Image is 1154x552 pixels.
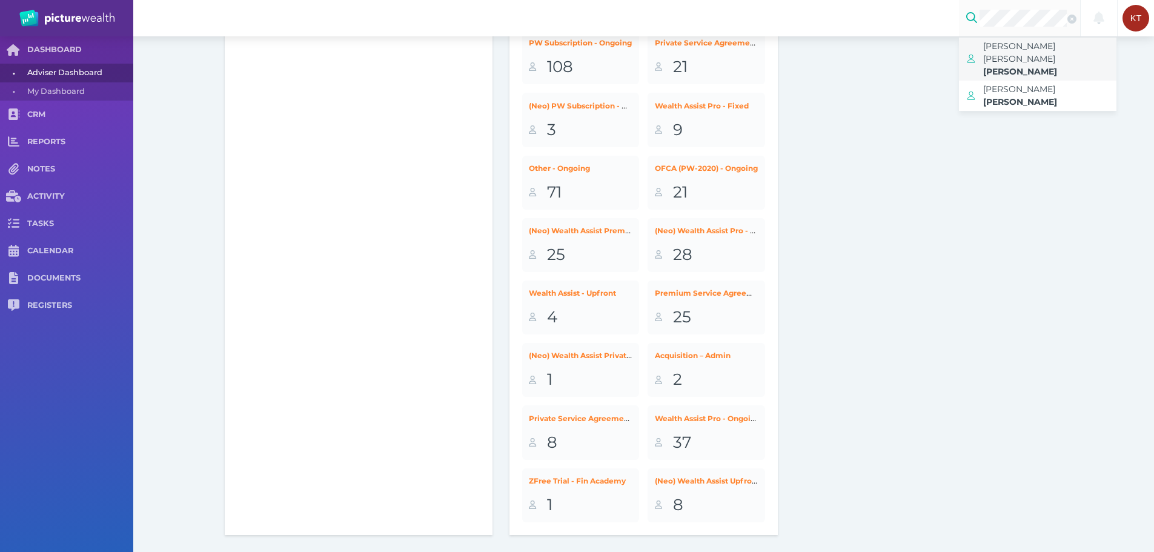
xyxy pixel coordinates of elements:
a: (Neo) Wealth Assist Pro - Ongoing28 [648,218,764,272]
div: 8 [673,495,758,516]
span: Wealth Assist Pro - Ongoing [655,413,760,424]
span: Wealth Assist Pro - Fixed [655,101,749,110]
a: PW Subscription - Ongoing108 [522,30,639,84]
button: Clear [1067,13,1076,23]
span: [PERSON_NAME] [983,84,1055,95]
span: Premium Service Agreement - Fixed [655,287,795,298]
span: Wealth Assist - Upfront [529,288,616,298]
span: [PERSON_NAME] [983,66,1057,77]
span: Acquisition – Admin [655,351,731,360]
span: CALENDAR [27,246,133,256]
div: 25 [673,307,758,328]
a: Acquisition – Admin2 [648,343,764,397]
a: ZFree Trial - Fin Academy1 [522,468,639,522]
span: REGISTERS [27,301,133,311]
a: [PERSON_NAME][PERSON_NAME] [959,81,1116,111]
div: 21 [673,57,758,78]
a: Private Service Agreement - Ongoing21 [648,30,764,84]
div: 4 [547,307,632,328]
span: CRM [27,110,133,120]
a: (Neo) Wealth Assist Upfront8 [648,468,764,522]
a: Other - Ongoing71 [522,156,639,210]
span: DASHBOARD [27,45,133,55]
span: REPORTS [27,137,133,147]
div: 8 [547,433,632,453]
span: (Neo) Wealth Assist Premium - Fixed [529,225,668,236]
a: Private Service Agreement - Fixed8 [522,405,639,459]
span: (Neo) Wealth Assist Upfront [655,475,760,486]
span: PW Subscription - Ongoing [529,38,632,47]
span: (Neo) PW Subscription - Ongoing [529,100,654,111]
span: OFCA (PW-2020) - Ongoing [655,164,758,173]
div: 9 [673,120,758,141]
div: 37 [673,433,758,453]
a: (Neo) Wealth Assist Private - Fixed1 [522,343,639,397]
span: [PERSON_NAME] [983,96,1057,107]
span: KT [1130,13,1142,23]
span: Private Service Agreement - Fixed [529,413,660,424]
span: My Dashboard [27,82,129,101]
span: DOCUMENTS [27,273,133,284]
span: ZFree Trial - Fin Academy [529,476,626,485]
a: Wealth Assist - Upfront4 [522,281,639,334]
a: [PERSON_NAME] [PERSON_NAME][PERSON_NAME] [959,38,1116,81]
div: 2 [673,370,758,390]
a: (Neo) Wealth Assist Premium - Fixed25 [522,218,639,272]
a: (Neo) PW Subscription - Ongoing3 [522,93,639,147]
span: NOTES [27,164,133,175]
span: (Neo) Wealth Assist Pro - Ongoing [655,225,783,236]
div: 108 [547,57,632,78]
div: 28 [673,245,758,265]
a: Wealth Assist Pro - Fixed9 [648,93,764,147]
div: 3 [547,120,632,141]
div: Kiran Tristanto [1122,5,1149,32]
span: [PERSON_NAME] [PERSON_NAME] [983,41,1055,64]
a: Wealth Assist Pro - Ongoing37 [648,405,764,459]
span: ACTIVITY [27,191,133,202]
div: 1 [547,370,632,390]
span: Adviser Dashboard [27,64,129,82]
div: 1 [547,495,632,516]
span: Other - Ongoing [529,164,590,173]
div: 71 [547,182,632,203]
div: 21 [673,182,758,203]
span: (Neo) Wealth Assist Private - Fixed [529,350,659,361]
a: Premium Service Agreement - Fixed25 [648,281,764,334]
div: 25 [547,245,632,265]
a: OFCA (PW-2020) - Ongoing21 [648,156,764,210]
span: Private Service Agreement - Ongoing [655,37,797,48]
img: PW [19,10,114,27]
span: TASKS [27,219,133,229]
